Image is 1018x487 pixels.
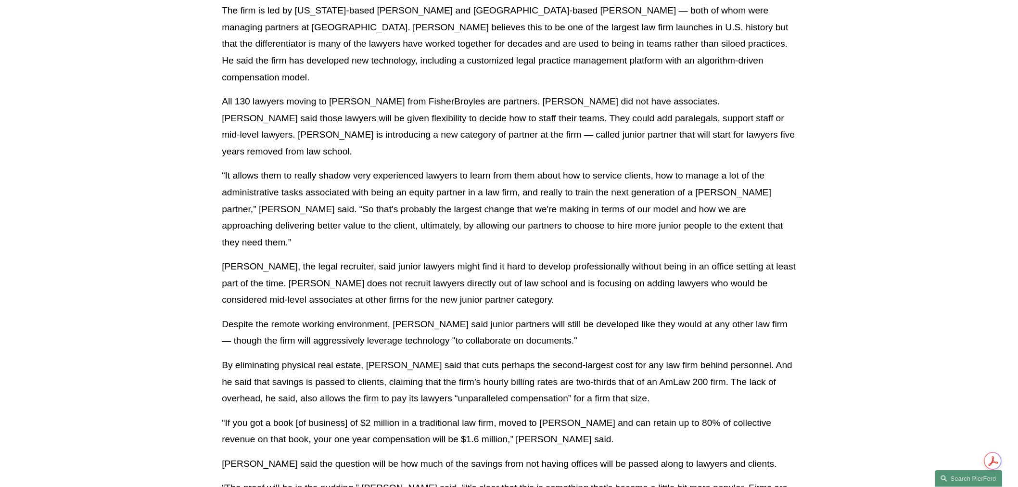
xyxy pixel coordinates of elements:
p: [PERSON_NAME] said the question will be how much of the savings from not having offices will be p... [222,456,796,473]
p: “If you got a book [of business] of $2 million in a traditional law firm, moved to [PERSON_NAME] ... [222,415,796,448]
p: All 130 lawyers moving to [PERSON_NAME] from FisherBroyles are partners. [PERSON_NAME] did not ha... [222,93,796,160]
p: By eliminating physical real estate, [PERSON_NAME] said that cuts perhaps the second-largest cost... [222,357,796,407]
p: “It allows them to really shadow very experienced lawyers to learn from them about how to service... [222,167,796,251]
p: [PERSON_NAME], the legal recruiter, said junior lawyers might find it hard to develop professiona... [222,258,796,308]
p: The firm is led by [US_STATE]-based [PERSON_NAME] and [GEOGRAPHIC_DATA]-based [PERSON_NAME] — bot... [222,2,796,86]
p: Despite the remote working environment, [PERSON_NAME] said junior partners will still be develope... [222,316,796,349]
a: Search this site [935,470,1003,487]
